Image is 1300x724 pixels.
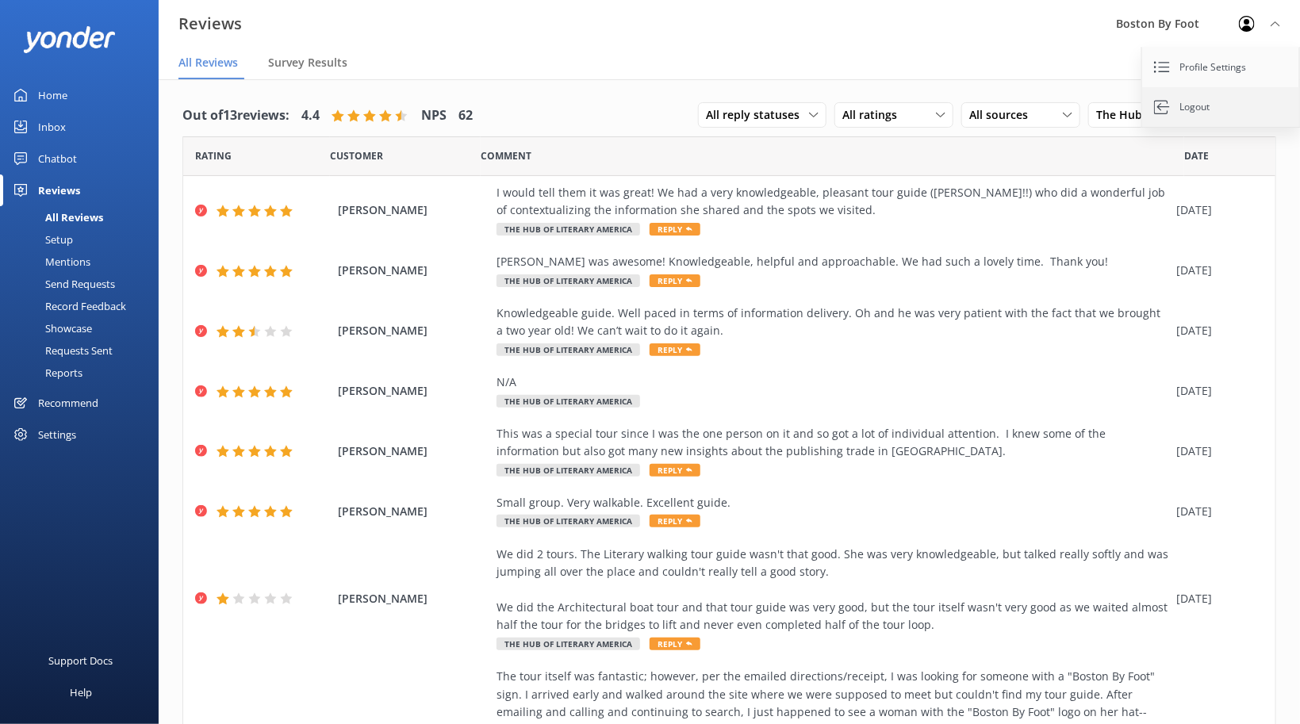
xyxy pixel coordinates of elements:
a: Setup [10,228,159,251]
span: [PERSON_NAME] [338,262,489,279]
span: All reply statuses [706,106,809,124]
img: yonder-white-logo.png [24,26,115,52]
div: [DATE] [1176,442,1256,460]
span: Date [1184,148,1209,163]
span: [PERSON_NAME] [338,201,489,219]
span: The Hub of Literary America [497,343,640,356]
span: Reply [650,274,700,287]
h3: Reviews [178,11,242,36]
span: [PERSON_NAME] [338,382,489,400]
div: Showcase [10,317,92,339]
div: [DATE] [1176,590,1256,607]
div: Help [70,676,92,708]
span: Survey Results [268,55,347,71]
h4: NPS [421,105,447,126]
div: Send Requests [10,273,115,295]
a: Record Feedback [10,295,159,317]
div: Small group. Very walkable. Excellent guide. [497,494,1168,511]
a: Send Requests [10,273,159,295]
a: Requests Sent [10,339,159,362]
div: [DATE] [1176,262,1256,279]
div: Record Feedback [10,295,126,317]
div: Reviews [38,174,80,206]
div: Reports [10,362,82,384]
span: Reply [650,638,700,650]
div: [DATE] [1176,503,1256,520]
div: Home [38,79,67,111]
div: Inbox [38,111,66,143]
span: Reply [650,515,700,527]
span: The Hub of Literary America [1096,106,1259,124]
div: Requests Sent [10,339,113,362]
h4: Out of 13 reviews: [182,105,290,126]
span: [PERSON_NAME] [338,442,489,460]
div: Settings [38,419,76,450]
span: Date [195,148,232,163]
a: Showcase [10,317,159,339]
div: All Reviews [10,206,103,228]
div: Knowledgeable guide. Well paced in terms of information delivery. Oh and he was very patient with... [497,305,1168,340]
span: [PERSON_NAME] [338,590,489,607]
div: Setup [10,228,73,251]
div: I would tell them it was great! We had a very knowledgeable, pleasant tour guide ([PERSON_NAME]!!... [497,184,1168,220]
div: [DATE] [1176,322,1256,339]
div: We did 2 tours. The Literary walking tour guide wasn't that good. She was very knowledgeable, but... [497,546,1168,634]
span: The Hub of Literary America [497,395,640,408]
span: All sources [969,106,1037,124]
span: Date [330,148,383,163]
span: Reply [650,223,700,236]
div: [DATE] [1176,201,1256,219]
span: The Hub of Literary America [497,638,640,650]
span: [PERSON_NAME] [338,322,489,339]
a: Mentions [10,251,159,273]
div: Mentions [10,251,90,273]
h4: 62 [458,105,473,126]
div: [PERSON_NAME] was awesome! Knowledgeable, helpful and approachable. We had such a lovely time. Th... [497,253,1168,270]
div: N/A [497,373,1168,391]
span: All ratings [842,106,907,124]
span: Reply [650,343,700,356]
span: Reply [650,464,700,477]
span: [PERSON_NAME] [338,503,489,520]
div: This was a special tour since I was the one person on it and so got a lot of individual attention... [497,425,1168,461]
span: Question [481,148,531,163]
span: The Hub of Literary America [497,223,640,236]
span: The Hub of Literary America [497,274,640,287]
h4: 4.4 [301,105,320,126]
span: All Reviews [178,55,238,71]
div: Recommend [38,387,98,419]
a: All Reviews [10,206,159,228]
a: Reports [10,362,159,384]
span: The Hub of Literary America [497,464,640,477]
span: The Hub of Literary America [497,515,640,527]
div: [DATE] [1176,382,1256,400]
div: Chatbot [38,143,77,174]
div: Support Docs [49,645,113,676]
